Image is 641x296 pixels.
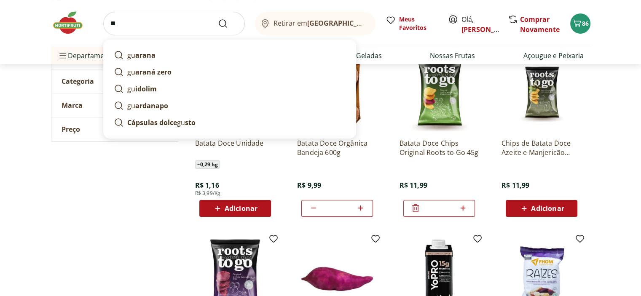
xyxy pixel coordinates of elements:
[195,139,275,157] a: Batata Doce Unidade
[127,50,156,60] p: gu
[51,10,93,35] img: Hortifruti
[297,139,377,157] a: Batata Doce Orgânica Bandeja 600g
[225,205,257,212] span: Adicionar
[58,45,118,66] span: Departamentos
[199,200,271,217] button: Adicionar
[274,19,367,27] span: Retirar em
[297,181,321,190] span: R$ 9,99
[570,13,590,34] button: Carrinho
[307,19,449,28] b: [GEOGRAPHIC_DATA]/[GEOGRAPHIC_DATA]
[399,15,438,32] span: Meus Favoritos
[523,51,583,61] a: Açougue e Peixaria
[127,118,177,127] strong: Cápsulas dolce
[195,190,221,197] span: R$ 3,99/Kg
[255,12,375,35] button: Retirar em[GEOGRAPHIC_DATA]/[GEOGRAPHIC_DATA]
[51,117,178,141] button: Preço
[110,64,349,80] a: guaraná zero
[62,77,94,85] span: Categoria
[399,52,479,132] img: Batata Doce Chips Original Roots to Go 45g
[520,15,560,34] a: Comprar Novamente
[135,67,172,77] strong: araná zero
[506,200,577,217] button: Adicionar
[127,101,168,111] p: gu
[195,160,220,169] span: ~ 0,29 kg
[430,51,475,61] a: Nossas Frutas
[135,101,168,110] strong: ardanapo
[110,114,349,131] a: Cápsulas dolcegusto
[531,205,564,212] span: Adicionar
[110,97,349,114] a: guardanapo
[185,118,196,127] strong: sto
[461,14,499,35] span: Olá,
[51,69,178,93] button: Categoria
[103,12,245,35] input: search
[502,181,529,190] span: R$ 11,99
[502,139,582,157] a: Chips de Batata Doce Azeite e Manjericão Roots to Go 45g
[195,181,219,190] span: R$ 1,16
[62,125,80,133] span: Preço
[110,47,349,64] a: guarana
[51,93,178,117] button: Marca
[127,84,157,94] p: gu
[62,101,83,109] span: Marca
[461,25,516,34] a: [PERSON_NAME]
[582,19,589,27] span: 86
[127,117,196,128] p: gu
[58,45,68,66] button: Menu
[135,84,157,93] strong: idolim
[386,15,438,32] a: Meus Favoritos
[135,51,156,60] strong: arana
[502,52,582,132] img: Chips de Batata Doce Azeite e Manjericão Roots to Go 45g
[399,139,479,157] a: Batata Doce Chips Original Roots to Go 45g
[218,19,238,29] button: Submit Search
[127,67,172,77] p: gu
[110,80,349,97] a: guidolim
[399,181,427,190] span: R$ 11,99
